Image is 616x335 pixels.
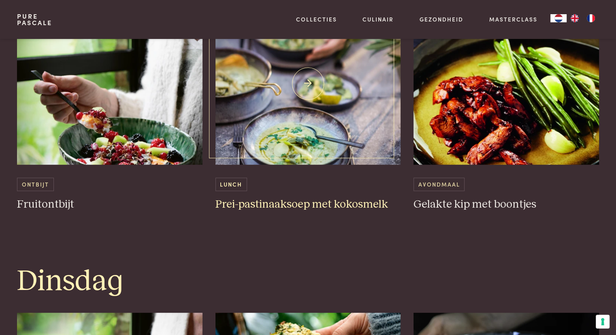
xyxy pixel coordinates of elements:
a: Collecties [296,15,337,24]
a: Gelakte kip met boontjes Avondmaal Gelakte kip met boontjes [414,2,599,212]
a: Gezondheid [420,15,463,24]
a: Masterclass [489,15,537,24]
a: EN [567,14,583,22]
h3: Prei-pastinaaksoep met kokosmelk [215,198,401,212]
span: Lunch [215,178,247,191]
button: Uw voorkeuren voor toestemming voor trackingtechnologieën [596,315,610,329]
a: Fruitontbijt Ontbijt Fruitontbijt [17,2,202,212]
img: Prei-pastinaaksoep met kokosmelk [215,2,401,165]
a: FR [583,14,599,22]
img: Gelakte kip met boontjes [414,2,599,165]
ul: Language list [567,14,599,22]
div: Language [550,14,567,22]
aside: Language selected: Nederlands [550,14,599,22]
a: NL [550,14,567,22]
h1: Dinsdag [17,263,599,300]
span: Avondmaal [414,178,465,191]
span: Ontbijt [17,178,53,191]
a: Prei-pastinaaksoep met kokosmelk Lunch Prei-pastinaaksoep met kokosmelk [215,2,401,212]
h3: Fruitontbijt [17,198,202,212]
a: Culinair [362,15,394,24]
h3: Gelakte kip met boontjes [414,198,599,212]
a: PurePascale [17,13,52,26]
img: Fruitontbijt [17,2,202,165]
